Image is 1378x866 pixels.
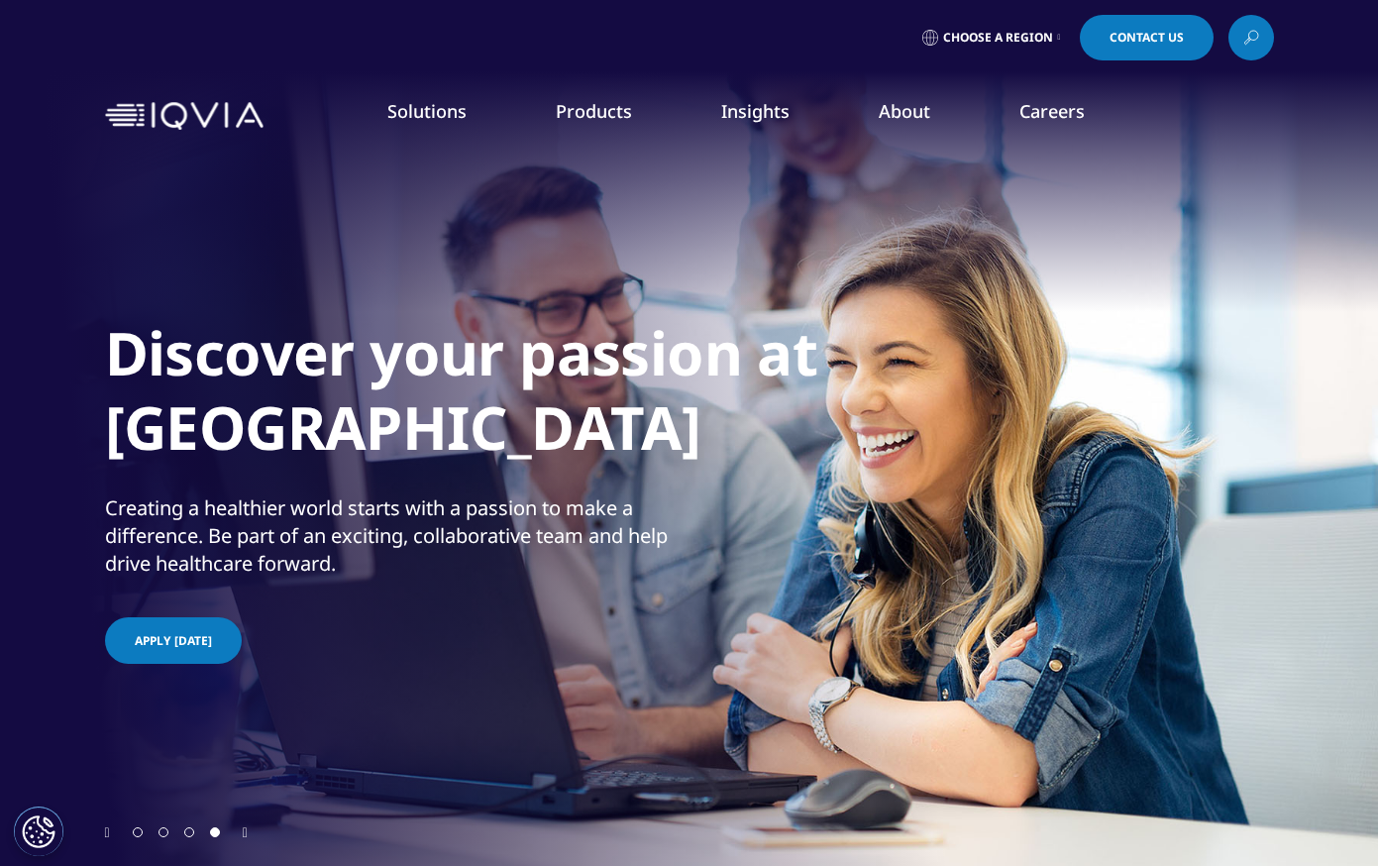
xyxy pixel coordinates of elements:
span: Go to slide 4 [210,827,220,837]
img: IQVIA Healthcare Information Technology and Pharma Clinical Research Company [105,102,264,131]
button: Cookie 設定 [14,807,63,856]
span: Go to slide 2 [159,827,168,837]
span: Choose a Region [943,30,1053,46]
div: 4 / 4 [105,149,1274,822]
a: Contact Us [1080,15,1214,60]
a: Careers [1019,99,1085,123]
div: Previous slide [105,822,110,841]
span: Contact Us [1110,32,1184,44]
a: APPLY [DATE] [105,617,242,664]
nav: Primary [271,69,1274,162]
a: Solutions [387,99,467,123]
span: Go to slide 3 [184,827,194,837]
a: About [879,99,930,123]
span: Go to slide 1 [133,827,143,837]
h1: Discover your passion at [GEOGRAPHIC_DATA] [105,316,848,477]
span: APPLY [DATE] [135,632,212,649]
div: Next slide [243,822,248,841]
a: Products [556,99,632,123]
div: Creating a healthier world starts with a passion to make a difference. Be part of an exciting, co... [105,494,685,578]
a: Insights [721,99,790,123]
